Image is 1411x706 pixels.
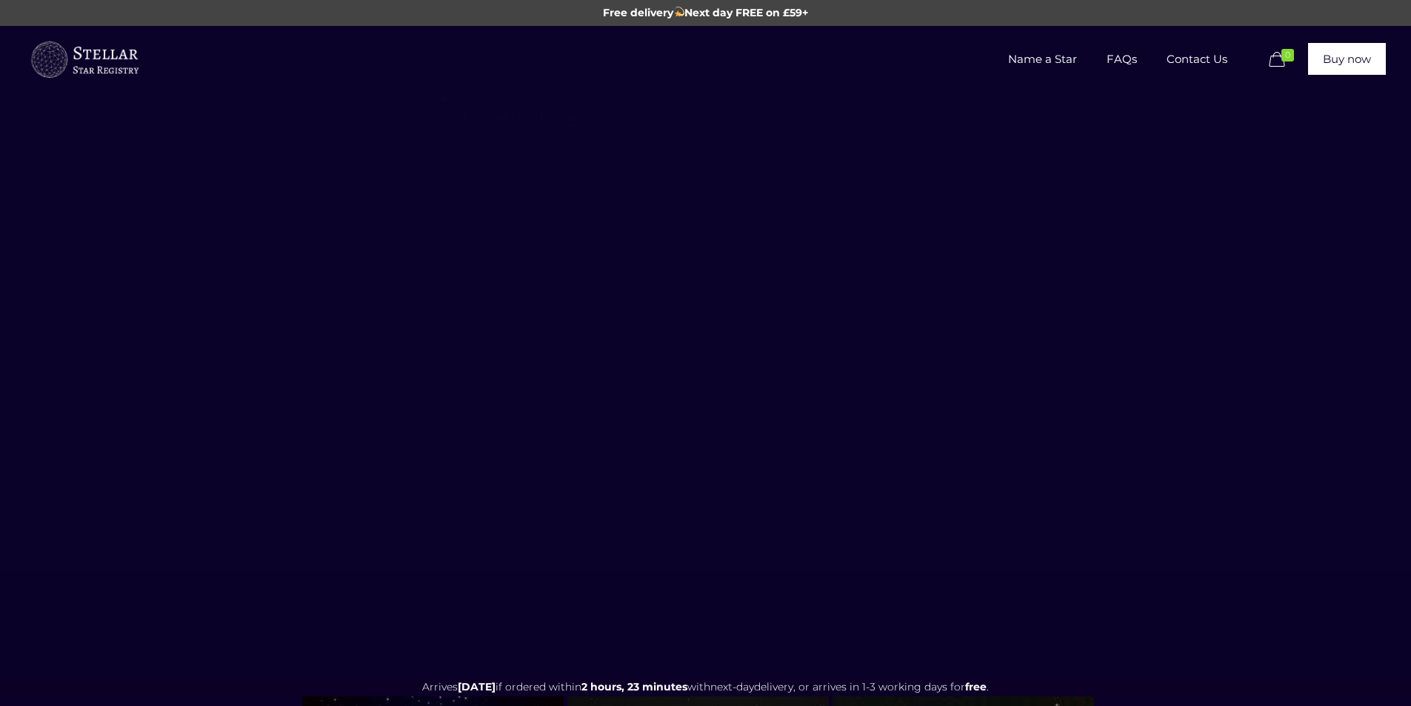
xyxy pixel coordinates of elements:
span: 0 [1281,49,1294,61]
a: Buy a Star [29,26,140,93]
span: FAQs [1092,37,1152,81]
a: Contact Us [1152,26,1242,93]
a: Buy now [1308,43,1386,75]
span: 2 hours, 23 minutes [581,680,687,693]
span: Name a Star [993,37,1092,81]
img: 💫 [674,7,684,17]
a: FAQs [1092,26,1152,93]
span: Contact Us [1152,37,1242,81]
a: 0 [1265,51,1301,69]
a: Name a Star [993,26,1092,93]
img: star-could-be-yours.png [410,76,613,136]
b: free [965,680,987,693]
span: [DATE] [458,680,496,693]
span: Arrives if ordered within with delivery, or arrives in 1-3 working days for . [422,680,989,693]
img: buyastar-logo-transparent [29,38,140,82]
span: Free delivery Next day FREE on £59+ [603,6,809,19]
span: next-day [710,680,754,693]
